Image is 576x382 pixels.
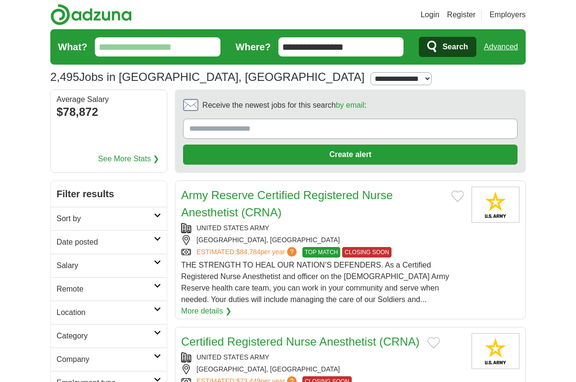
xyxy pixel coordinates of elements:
h2: Category [57,330,154,342]
a: Employers [489,9,526,21]
a: More details ❯ [181,305,231,317]
a: Date posted [51,230,167,254]
button: Add to favorite jobs [451,191,464,202]
button: Search [419,37,476,57]
img: Adzuna logo [50,4,132,25]
h1: Jobs in [GEOGRAPHIC_DATA], [GEOGRAPHIC_DATA] [50,70,365,83]
a: Army Reserve Certified Registered Nurse Anesthetist (CRNA) [181,189,392,219]
span: ? [287,247,297,257]
h2: Filter results [51,181,167,207]
a: Sort by [51,207,167,230]
a: by email [336,101,365,109]
h2: Remote [57,283,154,295]
span: TOP MATCH [302,247,340,258]
h2: Salary [57,260,154,271]
label: Where? [236,40,271,54]
div: [GEOGRAPHIC_DATA], [GEOGRAPHIC_DATA] [181,364,464,374]
label: What? [58,40,87,54]
a: Login [421,9,439,21]
a: Certified Registered Nurse Anesthetist (CRNA) [181,335,420,348]
a: UNITED STATES ARMY [196,353,269,361]
a: Advanced [484,37,518,56]
a: Location [51,301,167,324]
a: Company [51,348,167,371]
a: Salary [51,254,167,277]
button: Add to favorite jobs [427,337,440,348]
span: Search [442,37,468,56]
button: Create alert [183,145,518,165]
span: THE STRENGTH TO HEAL OUR NATION’S DEFENDERS. As a Certified Registered Nurse Anesthetist and offi... [181,261,449,303]
div: Average Salary [57,96,161,103]
img: United States Army logo [472,333,519,369]
h2: Company [57,354,154,365]
a: UNITED STATES ARMY [196,224,269,232]
div: [GEOGRAPHIC_DATA], [GEOGRAPHIC_DATA] [181,235,464,245]
a: Register [447,9,476,21]
a: Remote [51,277,167,301]
h2: Location [57,307,154,318]
h2: Sort by [57,213,154,225]
span: Receive the newest jobs for this search : [202,100,366,111]
a: See More Stats ❯ [98,153,160,165]
a: Category [51,324,167,348]
h2: Date posted [57,236,154,248]
span: $84,784 [236,248,261,256]
div: $78,872 [57,103,161,121]
span: CLOSING SOON [342,247,392,258]
span: 2,495 [50,68,79,86]
a: ESTIMATED:$84,784per year? [196,247,299,258]
img: United States Army logo [472,187,519,223]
